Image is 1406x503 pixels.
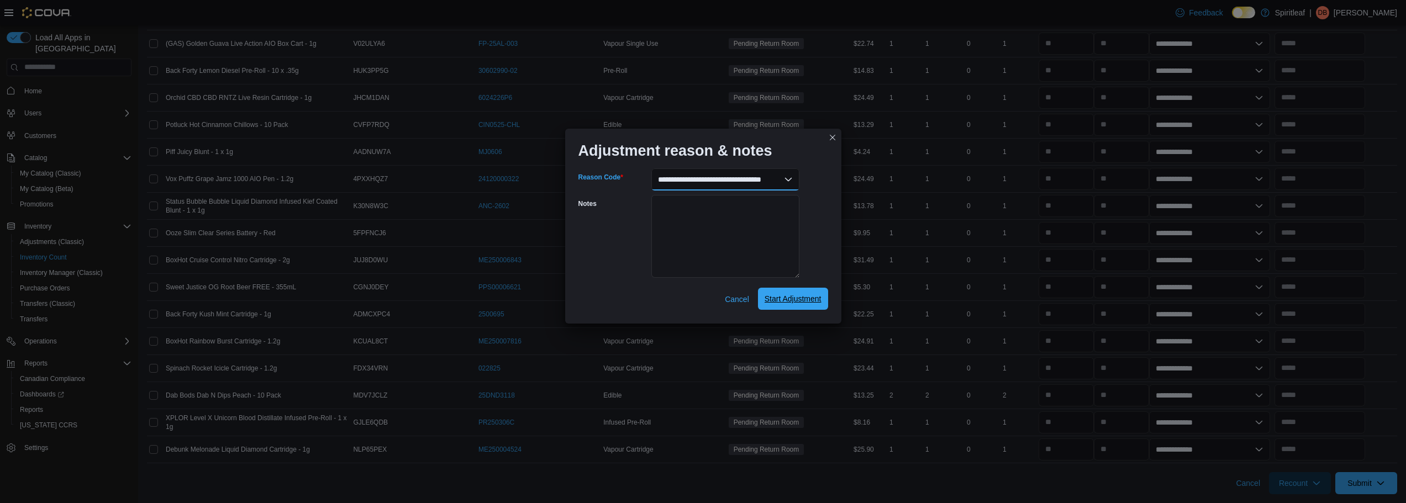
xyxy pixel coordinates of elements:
h1: Adjustment reason & notes [578,142,772,160]
button: Start Adjustment [758,288,828,310]
label: Reason Code [578,173,623,182]
label: Notes [578,199,597,208]
span: Start Adjustment [765,293,822,304]
button: Closes this modal window [826,131,839,144]
button: Cancel [720,288,754,310]
span: Cancel [725,294,749,305]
